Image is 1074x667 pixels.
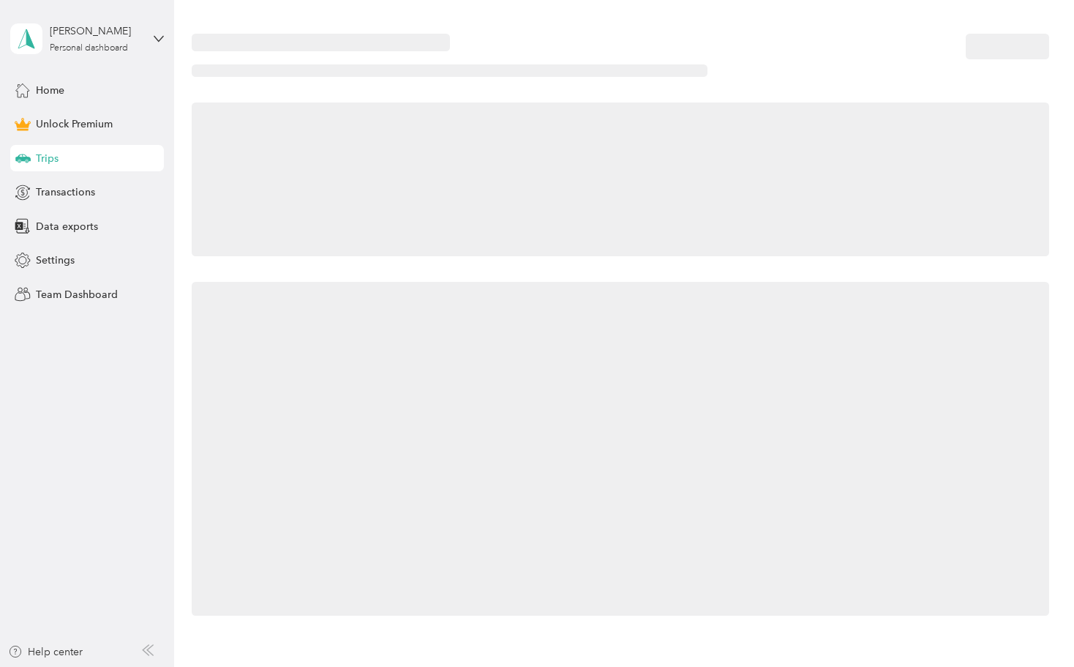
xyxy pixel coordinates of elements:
div: [PERSON_NAME] [50,23,141,39]
span: Trips [36,151,59,166]
span: Team Dashboard [36,287,118,302]
iframe: Everlance-gr Chat Button Frame [992,585,1074,667]
span: Home [36,83,64,98]
span: Settings [36,253,75,268]
span: Data exports [36,219,98,234]
span: Unlock Premium [36,116,113,132]
div: Personal dashboard [50,44,128,53]
span: Transactions [36,185,95,200]
button: Help center [8,644,83,660]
